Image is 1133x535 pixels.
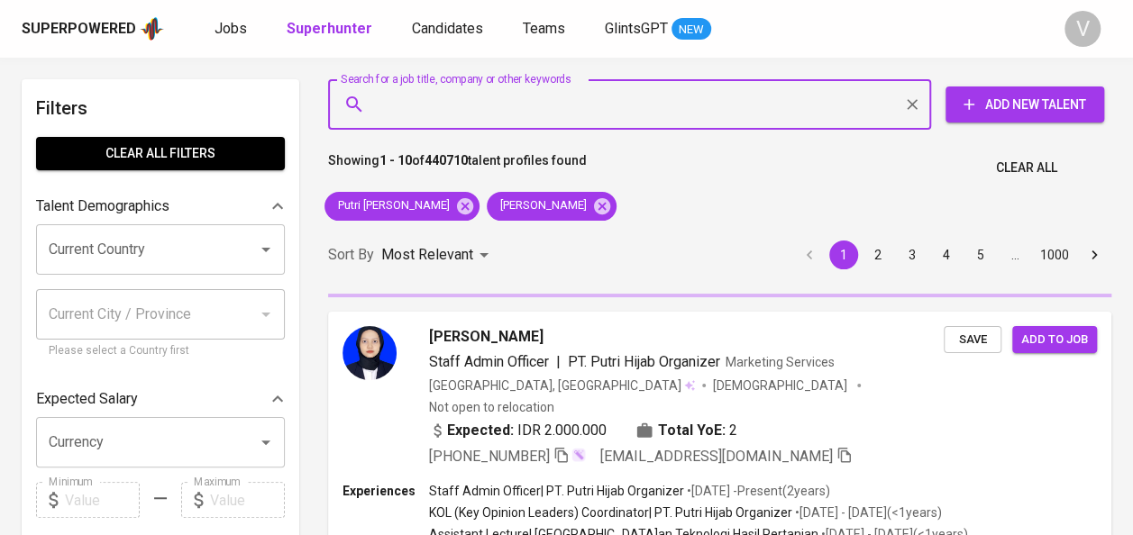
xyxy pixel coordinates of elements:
[324,192,480,221] div: Putri [PERSON_NAME]
[253,237,279,262] button: Open
[600,448,833,465] span: [EMAIL_ADDRESS][DOMAIN_NAME]
[684,482,830,500] p: • [DATE] - Present ( 2 years )
[960,94,1090,116] span: Add New Talent
[568,353,720,370] span: PT. Putri Hijab Organizer
[1035,240,1074,269] button: Go to page 1000
[36,381,285,417] div: Expected Salary
[328,244,374,266] p: Sort By
[946,86,1104,122] button: Add New Talent
[36,137,285,170] button: Clear All filters
[412,20,483,37] span: Candidates
[487,192,617,221] div: [PERSON_NAME]
[65,482,140,518] input: Value
[487,197,598,214] span: [PERSON_NAME]
[429,420,607,441] div: IDR 2.000.000
[726,355,835,369] span: Marketing Services
[36,94,285,122] h6: Filters
[932,240,961,269] button: Go to page 4
[381,244,473,266] p: Most Relevant
[429,448,550,465] span: [PHONE_NUMBER]
[792,240,1111,269] nav: pagination navigation
[425,153,468,168] b: 440710
[523,20,565,37] span: Teams
[1021,330,1088,350] span: Add to job
[523,18,569,41] a: Teams
[605,18,711,41] a: GlintsGPT NEW
[381,239,495,272] div: Most Relevant
[1064,11,1101,47] div: V
[1001,246,1029,264] div: …
[605,20,668,37] span: GlintsGPT
[571,448,586,462] img: magic_wand.svg
[966,240,995,269] button: Go to page 5
[140,15,164,42] img: app logo
[36,388,138,410] p: Expected Salary
[379,153,412,168] b: 1 - 10
[429,326,544,348] span: [PERSON_NAME]
[429,503,792,521] p: KOL (Key Opinion Leaders) Coordinator | PT. Putri Hijab Organizer
[729,420,737,441] span: 2
[36,195,169,217] p: Talent Demographics
[412,18,487,41] a: Candidates
[22,15,164,42] a: Superpoweredapp logo
[658,420,726,441] b: Total YoE:
[287,20,372,37] b: Superhunter
[556,351,561,373] span: |
[36,188,285,224] div: Talent Demographics
[989,151,1064,185] button: Clear All
[1080,240,1109,269] button: Go to next page
[898,240,927,269] button: Go to page 3
[829,240,858,269] button: page 1
[900,92,925,117] button: Clear
[343,482,429,500] p: Experiences
[210,482,285,518] input: Value
[429,398,554,416] p: Not open to relocation
[792,503,942,521] p: • [DATE] - [DATE] ( <1 years )
[429,376,695,394] div: [GEOGRAPHIC_DATA], [GEOGRAPHIC_DATA]
[713,376,850,394] span: [DEMOGRAPHIC_DATA]
[447,420,514,441] b: Expected:
[944,326,1001,354] button: Save
[1012,326,1097,354] button: Add to job
[429,482,684,500] p: Staff Admin Officer | PT. Putri Hijab Organizer
[863,240,892,269] button: Go to page 2
[50,142,270,165] span: Clear All filters
[215,20,247,37] span: Jobs
[287,18,376,41] a: Superhunter
[429,353,549,370] span: Staff Admin Officer
[22,19,136,40] div: Superpowered
[343,326,397,380] img: 05ac70831109e37cf6e43a4653cfc2de.jpg
[324,197,461,214] span: Putri [PERSON_NAME]
[253,430,279,455] button: Open
[215,18,251,41] a: Jobs
[953,330,992,350] span: Save
[672,21,711,39] span: NEW
[328,151,587,185] p: Showing of talent profiles found
[996,157,1057,179] span: Clear All
[49,342,272,360] p: Please select a Country first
